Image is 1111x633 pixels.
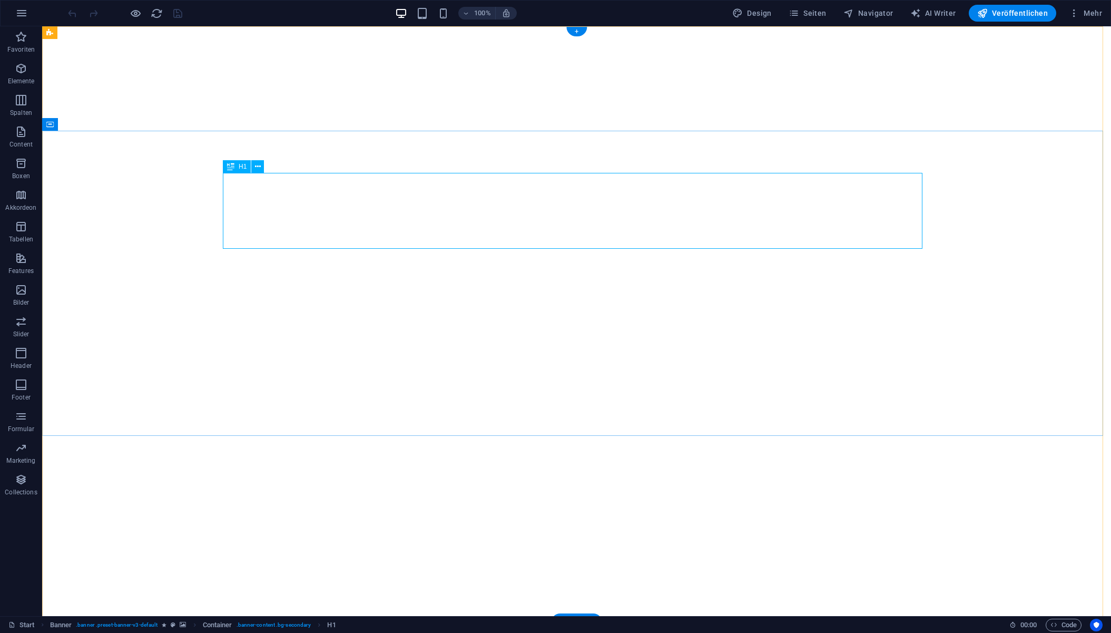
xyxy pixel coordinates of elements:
[784,5,831,22] button: Seiten
[162,622,166,628] i: Element enthält eine Animation
[728,5,776,22] div: Design (Strg+Alt+Y)
[327,619,336,631] span: Klick zum Auswählen. Doppelklick zum Bearbeiten
[1009,619,1037,631] h6: Session-Zeit
[8,619,35,631] a: Klick, um Auswahl aufzuheben. Doppelklick öffnet Seitenverwaltung
[50,619,336,631] nav: breadcrumb
[9,235,33,244] p: Tabellen
[1028,621,1029,629] span: :
[839,5,898,22] button: Navigator
[13,298,30,307] p: Bilder
[8,77,35,85] p: Elemente
[129,7,142,20] button: Klicke hier, um den Vorschau-Modus zu verlassen
[474,7,491,20] h6: 100%
[12,172,30,180] p: Boxen
[13,330,30,338] p: Slider
[732,8,772,18] span: Design
[969,5,1056,22] button: Veröffentlichen
[8,267,34,275] p: Features
[728,5,776,22] button: Design
[977,8,1048,18] span: Veröffentlichen
[910,8,956,18] span: AI Writer
[458,7,496,20] button: 100%
[76,619,158,631] span: . banner .preset-banner-v3-default
[843,8,893,18] span: Navigator
[180,622,186,628] i: Element verfügt über einen Hintergrund
[239,163,247,170] span: H1
[5,488,37,496] p: Collections
[1065,5,1106,22] button: Mehr
[7,45,35,54] p: Favoriten
[1050,619,1077,631] span: Code
[171,622,175,628] i: Dieses Element ist ein anpassbares Preset
[502,8,511,18] i: Bei Größenänderung Zoomstufe automatisch an das gewählte Gerät anpassen.
[11,362,32,370] p: Header
[8,425,35,433] p: Formular
[203,619,232,631] span: Klick zum Auswählen. Doppelklick zum Bearbeiten
[150,7,163,20] button: reload
[1046,619,1081,631] button: Code
[1020,619,1037,631] span: 00 00
[9,140,33,149] p: Content
[50,619,72,631] span: Klick zum Auswählen. Doppelklick zum Bearbeiten
[6,456,35,465] p: Marketing
[1090,619,1103,631] button: Usercentrics
[5,203,36,212] p: Akkordeon
[906,5,960,22] button: AI Writer
[10,109,32,117] p: Spalten
[12,393,31,402] p: Footer
[789,8,827,18] span: Seiten
[151,7,163,20] i: Seite neu laden
[566,27,587,36] div: +
[1069,8,1102,18] span: Mehr
[551,613,603,631] div: + Abschnitt
[237,619,311,631] span: . banner-content .bg-secondary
